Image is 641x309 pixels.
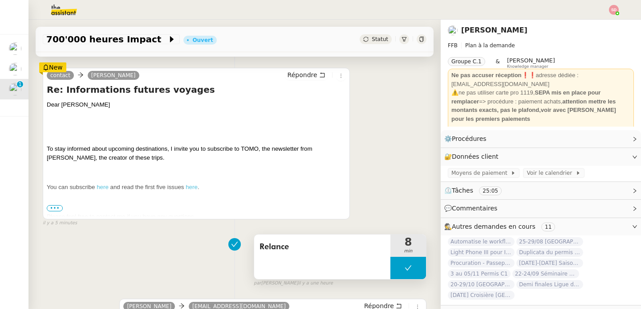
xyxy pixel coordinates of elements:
span: & [496,57,500,69]
img: users%2F9GXHdUEgf7ZlSXdwo7B3iBDT3M02%2Favatar%2Fimages.jpeg [9,42,21,55]
span: min [390,247,426,255]
span: ⚙️ [444,134,491,144]
span: ⏲️ [444,187,509,194]
small: [PERSON_NAME] [254,280,333,287]
span: il y a 42 minutes [298,49,336,56]
span: To stay informed about upcoming destinations, I invite you to subscribe to TOMO, the newsletter f... [47,145,312,161]
span: 700'000 heures Impact [46,35,167,44]
strong: Ne pas accuser réception [451,72,522,78]
strong: attention mettre les montants exacts, pas le plafond,voir avec [PERSON_NAME] pour les premiers pa... [451,98,616,122]
span: par [254,280,261,287]
div: ⚙️Procédures [441,130,641,148]
span: il y a 5 minutes [43,219,77,227]
a: here [186,184,198,190]
span: Autres demandes en cours [452,223,536,230]
span: Voir le calendrier [527,169,575,177]
span: Plan à la demande [465,42,515,49]
div: ⚠️ne pas utiliser carte pro 1119, => procédure : paiement achats, [451,88,630,123]
span: par [254,49,261,56]
span: You can subscribe and read the first five issues . [47,184,199,190]
div: ⏲️Tâches 25:05 [441,182,641,199]
span: Procuration - Passeport brésilien [448,259,515,268]
div: New [39,62,66,72]
span: Duplicata du permis bateau [516,248,583,257]
span: [PERSON_NAME] [507,57,555,64]
span: Please feel free to contact me if you have any questions. [47,213,195,220]
app-user-label: Knowledge manager [507,57,555,69]
span: Tâches [452,187,473,194]
span: Données client [452,153,499,160]
span: Knowledge manager [507,64,548,69]
span: Automatise le workflow [DATE] [448,237,515,246]
a: here [97,184,109,190]
span: Commentaires [452,205,497,212]
span: 25-29/08 [GEOGRAPHIC_DATA] - [GEOGRAPHIC_DATA] [516,237,583,246]
div: Ouvert [192,37,213,43]
img: svg [609,5,619,15]
span: Demi finales Ligue des champions [516,280,583,289]
span: 🔐 [444,152,502,162]
span: FFB [448,42,458,49]
span: 20-29/10 [GEOGRAPHIC_DATA] [448,280,515,289]
span: Relance [260,240,385,254]
span: 22-24/09 Séminaire Evian [512,269,579,278]
span: Light Phone III pour Ines [448,248,515,257]
span: ••• [47,205,63,211]
a: [PERSON_NAME] [88,71,139,79]
nz-tag: 25:05 [479,186,502,195]
span: Moyens de paiement [451,169,511,177]
a: [PERSON_NAME] [461,26,527,34]
span: 💬 [444,205,501,212]
div: 🔐Données client [441,148,641,165]
div: ❗❗adresse dédiée : [EMAIL_ADDRESS][DOMAIN_NAME] [451,71,630,88]
span: 8 [390,237,426,247]
button: Répondre [284,70,329,80]
nz-tag: Groupe C.1 [448,57,485,66]
span: 🕵️ [444,223,559,230]
span: Procédures [452,135,487,142]
img: users%2FtCsipqtBlIT0KMI9BbuMozwVXMC3%2Favatar%2Fa3e4368b-cceb-4a6e-a304-dbe285d974c7 [9,63,21,75]
strong: SEPA mis en place pour remplacer [451,89,600,105]
div: 🕵️Autres demandes en cours 11 [441,218,641,235]
span: il y a une heure [298,280,333,287]
span: 3 au 05/11 Permis C1 [448,269,511,278]
small: [PERSON_NAME] [254,49,335,56]
img: users%2FNsDxpgzytqOlIY2WSYlFcHtx26m1%2Favatar%2F8901.jpg [448,25,458,35]
span: Répondre [288,70,317,79]
span: [DATE]-[DATE] Saison automobile - [PERSON_NAME] [516,259,583,268]
span: contact [50,72,70,78]
nz-tag: 11 [541,222,555,231]
nz-badge-sup: 1 [17,81,23,87]
img: users%2FNsDxpgzytqOlIY2WSYlFcHtx26m1%2Favatar%2F8901.jpg [9,83,21,95]
h4: Re: Informations futures voyages [47,83,346,96]
p: 1 [18,81,22,89]
span: Dear [PERSON_NAME] [47,101,110,108]
span: [DATE] Croisière [GEOGRAPHIC_DATA] [448,291,515,300]
div: 💬Commentaires [441,200,641,217]
span: Statut [372,36,388,42]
